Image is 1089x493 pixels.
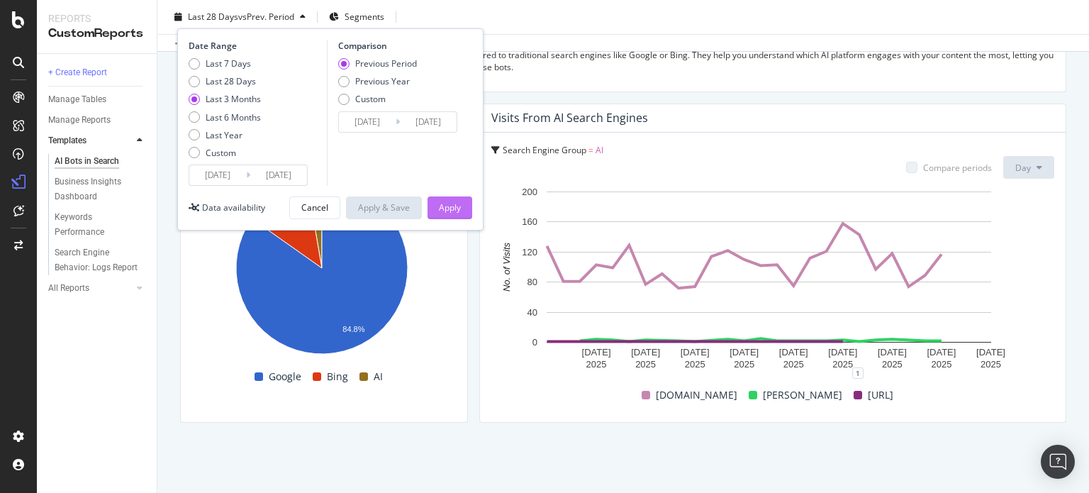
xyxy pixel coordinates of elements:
text: 2025 [635,359,656,370]
div: Date Range [189,40,323,52]
text: [DATE] [779,347,808,358]
text: 2025 [685,359,705,370]
text: [DATE] [681,347,710,358]
div: 1 [852,367,864,379]
a: Search Engine Behavior: Logs Report [55,245,147,275]
span: [DOMAIN_NAME] [656,387,737,404]
input: End Date [400,112,457,132]
text: [DATE] [976,347,1005,358]
div: Custom [189,147,261,159]
text: No. of Visits [501,243,512,292]
p: These charts show how often users visit your website from AI bots, compared to traditional search... [192,49,1054,73]
text: 160 [522,217,537,228]
text: 2025 [586,359,607,370]
text: 120 [522,247,537,257]
div: Visits from AI Search Engines [491,111,648,125]
div: Last Year [189,129,261,141]
text: 2025 [783,359,804,370]
button: Last 28 DaysvsPrev. Period [169,6,311,28]
text: 84.8% [342,325,364,333]
span: Search Engine Group [503,144,586,156]
span: Day [1015,162,1031,174]
text: [DATE] [582,347,611,358]
button: Segments [323,6,390,28]
div: + Create Report [48,65,107,80]
div: Open Intercom Messenger [1041,445,1075,479]
svg: A chart. [192,175,452,366]
div: CustomReports [48,26,145,42]
span: vs Prev. Period [238,11,294,23]
div: Previous Year [338,75,417,87]
div: Custom [206,147,236,159]
button: Apply [428,196,472,219]
div: Apply & Save [358,201,410,214]
div: Manage Tables [48,92,106,107]
a: Templates [48,133,133,148]
button: Cancel [289,196,340,219]
div: All Reports [48,281,89,296]
svg: A chart. [491,184,1047,373]
div: Business Insights Dashboard [55,175,136,204]
div: AI Bots in Search [55,154,119,169]
div: Last 3 Months [206,93,261,105]
div: Previous Period [338,57,417,70]
div: Last 28 Days [189,75,261,87]
div: Last Year [206,129,242,141]
text: 2025 [832,359,853,370]
a: Keywords Performance [55,210,147,240]
input: Start Date [189,165,246,185]
input: Start Date [339,112,396,132]
text: 2025 [882,359,903,370]
div: Templates [48,133,86,148]
div: Last 3 Months [189,93,261,105]
text: 2025 [734,359,754,370]
div: Last 7 Days [189,57,261,70]
input: End Date [250,165,307,185]
button: Day [1003,156,1054,179]
a: Business Insights Dashboard [55,175,147,204]
span: [PERSON_NAME] [763,387,842,404]
text: 2025 [981,359,1001,370]
a: AI Bots in Search [55,154,147,169]
text: [DATE] [878,347,907,358]
div: Visits from AI Search EnginesSearch Engine Group = AICompare periodsDayA chart.1[DOMAIN_NAME][PER... [479,104,1066,423]
a: Manage Tables [48,92,147,107]
a: Manage Reports [48,113,147,128]
text: 80 [527,277,537,287]
div: Last 7 Days [206,57,251,70]
div: Manage Reports [48,113,111,128]
div: Keywords Performance [55,210,134,240]
span: Last 28 Days [188,11,238,23]
div: Compare periods [923,162,992,174]
div: Search Engine Behavior: Logs Report [55,245,138,275]
div: Last 6 Months [206,111,261,123]
text: [DATE] [730,347,759,358]
text: 200 [522,187,537,197]
div: Last 6 Months [189,111,261,123]
div: Custom [338,93,417,105]
div: Visits SplitSearch Engine Group = GoogleorSearch Engine Group = BingorSearch Engine Group = AIA c... [180,104,468,423]
div: Comparison [338,40,462,52]
span: AI [374,368,383,385]
text: 2025 [931,359,951,370]
div: Custom [355,93,386,105]
text: [DATE] [828,347,857,358]
div: Cancel [301,201,328,214]
span: Segments [345,11,384,23]
text: 0 [532,337,537,348]
div: Previous Year [355,75,410,87]
text: [DATE] [927,347,956,358]
span: Google [269,368,301,385]
span: [URL] [868,387,893,404]
div: Previous Period [355,57,417,70]
span: Bing [327,368,348,385]
div: Apply [439,201,461,214]
span: AI [596,144,603,156]
text: [DATE] [631,347,660,358]
span: = [588,144,593,156]
a: All Reports [48,281,133,296]
div: Data availability [202,201,265,214]
button: Apply & Save [346,196,422,219]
